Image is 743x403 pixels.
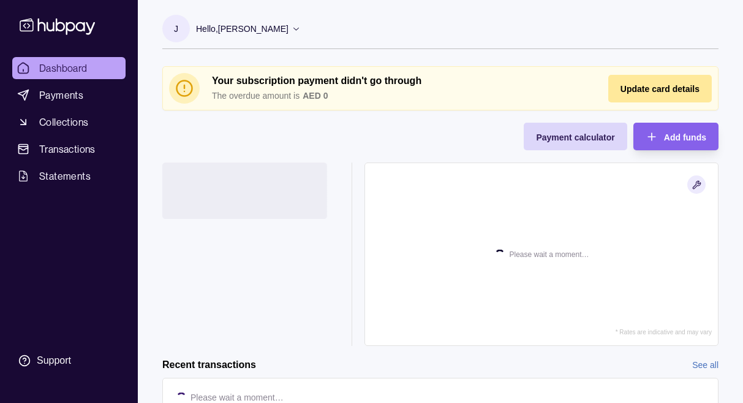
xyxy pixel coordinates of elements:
[174,22,178,36] p: J
[509,248,589,261] p: Please wait a moment…
[212,89,300,102] p: The overdue amount is
[39,142,96,156] span: Transactions
[12,84,126,106] a: Payments
[37,354,71,367] div: Support
[39,169,91,183] span: Statements
[620,84,700,94] span: Update card details
[212,74,584,88] h2: Your subscription payment didn't go through
[12,165,126,187] a: Statements
[12,111,126,133] a: Collections
[39,61,88,75] span: Dashboard
[692,358,718,372] a: See all
[303,89,328,102] p: AED 0
[616,329,712,336] p: * Rates are indicative and may vary
[12,57,126,79] a: Dashboard
[196,22,289,36] p: Hello, [PERSON_NAME]
[608,75,712,102] button: Update card details
[536,132,614,142] span: Payment calculator
[664,132,706,142] span: Add funds
[39,115,88,129] span: Collections
[162,358,256,372] h2: Recent transactions
[12,138,126,160] a: Transactions
[524,123,627,150] button: Payment calculator
[39,88,83,102] span: Payments
[633,123,718,150] button: Add funds
[12,348,126,374] a: Support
